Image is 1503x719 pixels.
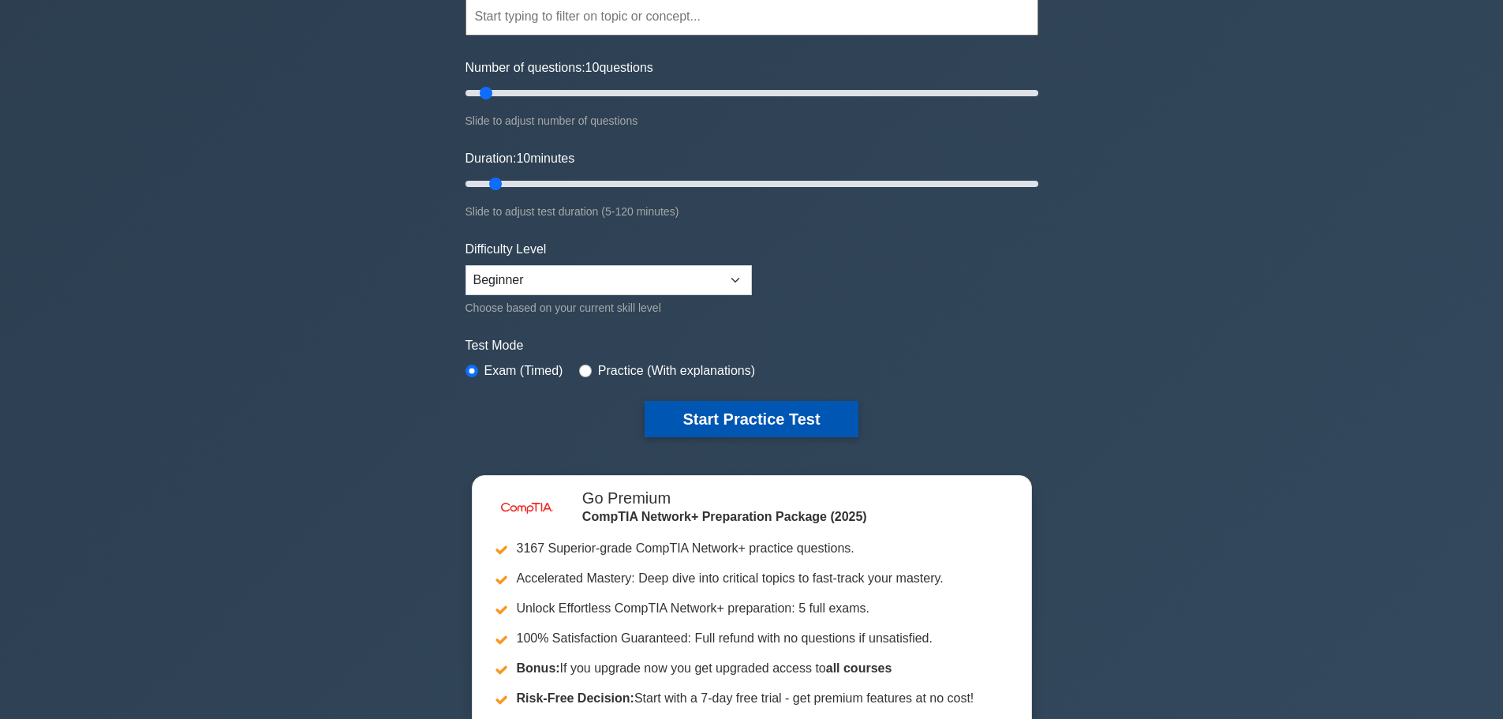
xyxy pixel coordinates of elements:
[465,202,1038,221] div: Slide to adjust test duration (5-120 minutes)
[484,361,563,380] label: Exam (Timed)
[516,152,530,165] span: 10
[585,61,600,74] span: 10
[598,361,755,380] label: Practice (With explanations)
[465,149,575,168] label: Duration: minutes
[465,336,1038,355] label: Test Mode
[465,298,752,317] div: Choose based on your current skill level
[465,58,653,77] label: Number of questions: questions
[465,111,1038,130] div: Slide to adjust number of questions
[645,401,858,437] button: Start Practice Test
[465,240,547,259] label: Difficulty Level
